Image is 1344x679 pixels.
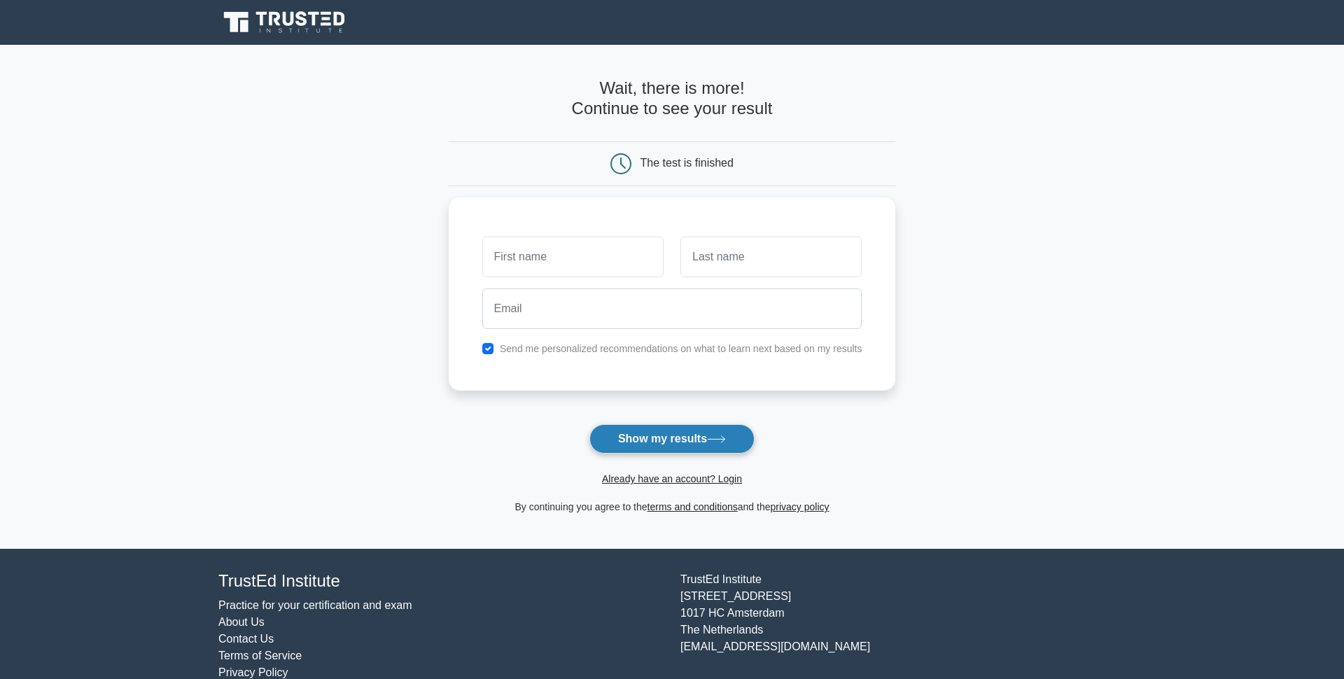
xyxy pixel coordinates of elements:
[218,633,274,645] a: Contact Us
[482,237,664,277] input: First name
[218,599,412,611] a: Practice for your certification and exam
[771,501,829,512] a: privacy policy
[218,666,288,678] a: Privacy Policy
[482,288,862,329] input: Email
[680,237,862,277] input: Last name
[449,78,896,119] h4: Wait, there is more! Continue to see your result
[218,571,664,591] h4: TrustEd Institute
[440,498,904,515] div: By continuing you agree to the and the
[640,157,734,169] div: The test is finished
[500,343,862,354] label: Send me personalized recommendations on what to learn next based on my results
[647,501,738,512] a: terms and conditions
[218,650,302,661] a: Terms of Service
[218,616,265,628] a: About Us
[589,424,755,454] button: Show my results
[602,473,742,484] a: Already have an account? Login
